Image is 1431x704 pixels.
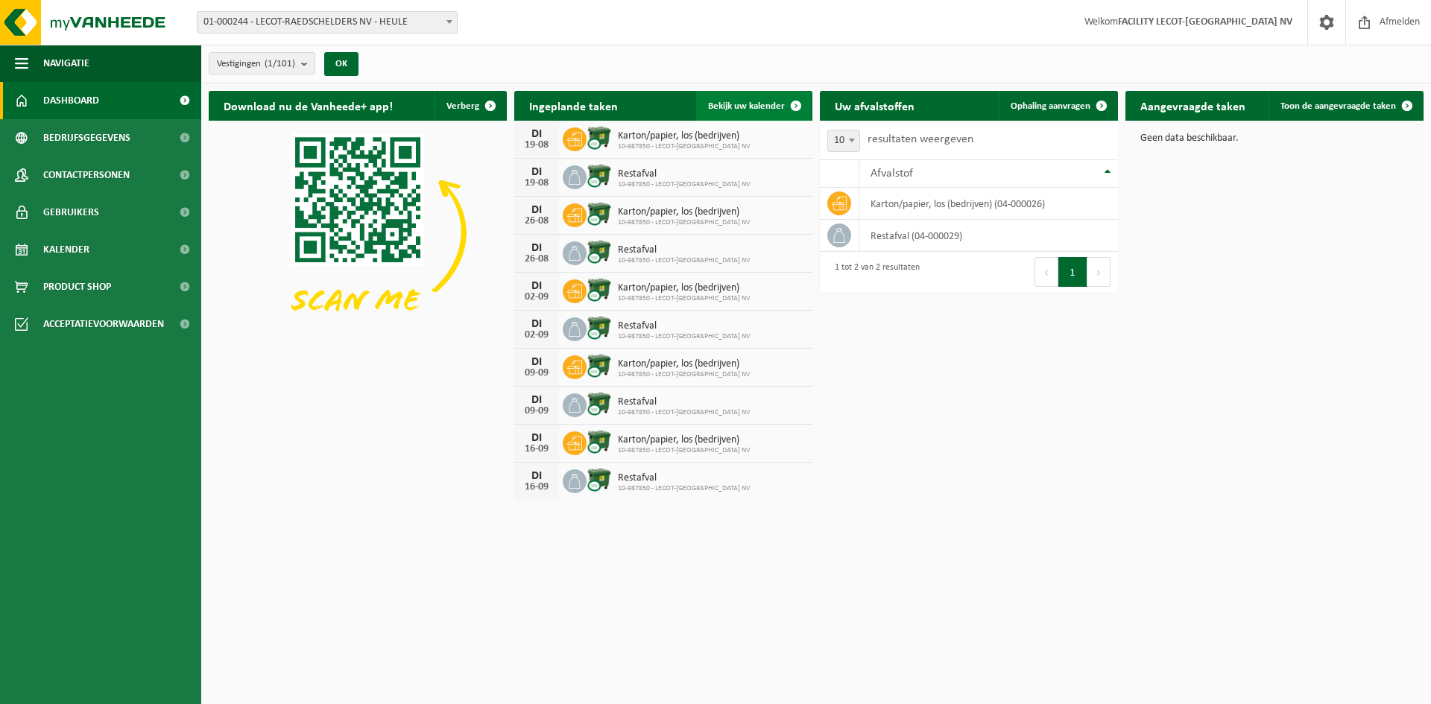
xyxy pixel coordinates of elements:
[618,408,751,417] span: 10-987850 - LECOT-[GEOGRAPHIC_DATA] NV
[618,244,751,256] span: Restafval
[522,178,552,188] div: 19-08
[1034,257,1058,287] button: Previous
[820,91,929,120] h2: Uw afvalstoffen
[618,294,751,303] span: 10-987850 - LECOT-[GEOGRAPHIC_DATA] NV
[1125,91,1260,120] h2: Aangevraagde taken
[618,332,751,341] span: 10-987850 - LECOT-[GEOGRAPHIC_DATA] NV
[522,406,552,416] div: 09-09
[587,391,612,416] img: WB-1100-CU
[828,130,859,151] span: 10
[618,180,751,189] span: 10-987850 - LECOT-[GEOGRAPHIC_DATA] NV
[587,125,612,150] img: WB-1100-CU
[198,12,457,33] span: 01-000244 - LECOT-RAEDSCHELDERS NV - HEULE
[522,128,552,140] div: DI
[514,91,633,120] h2: Ingeplande taken
[618,446,751,455] span: 10-987850 - LECOT-[GEOGRAPHIC_DATA] NV
[708,101,785,111] span: Bekijk uw kalender
[1011,101,1090,111] span: Ophaling aanvragen
[43,194,99,231] span: Gebruikers
[618,358,751,370] span: Karton/papier, los (bedrijven)
[43,305,164,343] span: Acceptatievoorwaarden
[43,119,130,156] span: Bedrijfsgegevens
[522,318,552,330] div: DI
[522,330,552,340] div: 02-09
[587,201,612,226] img: WB-1100-CU
[522,444,552,454] div: 16-09
[587,315,612,340] img: WB-1100-CU
[587,467,612,492] img: WB-1100-CU
[522,394,552,406] div: DI
[522,432,552,444] div: DI
[618,472,751,484] span: Restafval
[324,52,358,76] button: OK
[859,220,1118,252] td: restafval (04-000029)
[587,163,612,188] img: WB-1100-CU
[522,140,552,150] div: 19-08
[209,121,507,344] img: Download de VHEPlus App
[43,156,130,194] span: Contactpersonen
[43,268,111,305] span: Product Shop
[522,292,552,302] div: 02-09
[618,142,751,151] span: 10-987850 - LECOT-[GEOGRAPHIC_DATA] NV
[217,53,295,75] span: Vestigingen
[522,368,552,378] div: 09-09
[43,45,89,82] span: Navigatie
[265,59,295,69] count: (1/101)
[522,470,552,482] div: DI
[522,166,552,178] div: DI
[618,130,751,142] span: Karton/papier, los (bedrijven)
[618,282,751,294] span: Karton/papier, los (bedrijven)
[43,82,99,119] span: Dashboard
[859,188,1118,220] td: karton/papier, los (bedrijven) (04-000026)
[871,168,913,180] span: Afvalstof
[587,239,612,264] img: WB-1100-CU
[435,91,505,121] button: Verberg
[618,218,751,227] span: 10-987850 - LECOT-[GEOGRAPHIC_DATA] NV
[522,242,552,254] div: DI
[522,482,552,492] div: 16-09
[618,206,751,218] span: Karton/papier, los (bedrijven)
[618,370,751,379] span: 10-987850 - LECOT-[GEOGRAPHIC_DATA] NV
[827,130,860,152] span: 10
[1269,91,1422,121] a: Toon de aangevraagde taken
[522,254,552,264] div: 26-08
[197,11,458,34] span: 01-000244 - LECOT-RAEDSCHELDERS NV - HEULE
[1140,133,1409,144] p: Geen data beschikbaar.
[618,256,751,265] span: 10-987850 - LECOT-[GEOGRAPHIC_DATA] NV
[522,280,552,292] div: DI
[1058,257,1087,287] button: 1
[696,91,811,121] a: Bekijk uw kalender
[618,484,751,493] span: 10-987850 - LECOT-[GEOGRAPHIC_DATA] NV
[446,101,479,111] span: Verberg
[522,356,552,368] div: DI
[618,320,751,332] span: Restafval
[1087,257,1111,287] button: Next
[43,231,89,268] span: Kalender
[209,52,315,74] button: Vestigingen(1/101)
[1280,101,1396,111] span: Toon de aangevraagde taken
[618,434,751,446] span: Karton/papier, los (bedrijven)
[1118,16,1292,28] strong: FACILITY LECOT-[GEOGRAPHIC_DATA] NV
[618,168,751,180] span: Restafval
[827,256,920,288] div: 1 tot 2 van 2 resultaten
[587,277,612,302] img: WB-1100-CU
[587,353,612,378] img: WB-1100-CU
[522,216,552,226] div: 26-08
[999,91,1116,121] a: Ophaling aanvragen
[522,204,552,216] div: DI
[618,396,751,408] span: Restafval
[587,429,612,454] img: WB-1100-CU
[209,91,408,120] h2: Download nu de Vanheede+ app!
[868,133,973,145] label: resultaten weergeven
